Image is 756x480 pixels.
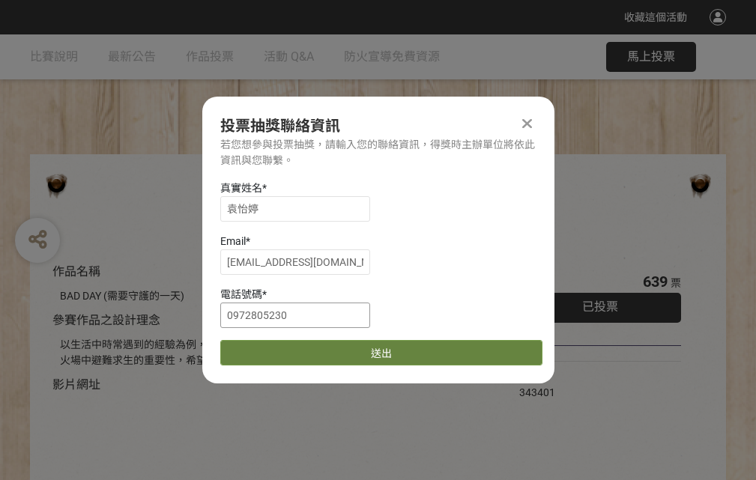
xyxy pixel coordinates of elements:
span: 收藏這個活動 [624,11,687,23]
span: 防火宣導免費資源 [344,49,440,64]
span: 639 [643,273,668,291]
a: 比賽說明 [30,34,78,79]
button: 馬上投票 [606,42,696,72]
span: 馬上投票 [627,49,675,64]
span: 影片網址 [52,377,100,392]
button: 送出 [220,340,542,365]
span: Email [220,235,246,247]
span: 作品投票 [186,49,234,64]
div: BAD DAY (需要守護的一天) [60,288,474,304]
a: 作品投票 [186,34,234,79]
span: 已投票 [582,300,618,314]
span: 最新公告 [108,49,156,64]
span: 參賽作品之設計理念 [52,313,160,327]
span: 活動 Q&A [264,49,314,64]
span: 比賽說明 [30,49,78,64]
span: 電話號碼 [220,288,262,300]
div: 若您想參與投票抽獎，請輸入您的聯絡資訊，得獎時主辦單位將依此資訊與您聯繫。 [220,137,536,168]
span: 真實姓名 [220,182,262,194]
span: 作品名稱 [52,264,100,279]
a: 最新公告 [108,34,156,79]
div: 投票抽獎聯絡資訊 [220,115,536,137]
a: 防火宣導免費資源 [344,34,440,79]
div: 以生活中時常遇到的經驗為例，透過對比的方式宣傳住宅用火災警報器、家庭逃生計畫及火場中避難求生的重要性，希望透過趣味的短影音讓更多人認識到更多的防火觀念。 [60,337,474,368]
iframe: Facebook Share [559,369,634,384]
a: 活動 Q&A [264,34,314,79]
span: 票 [671,277,681,289]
